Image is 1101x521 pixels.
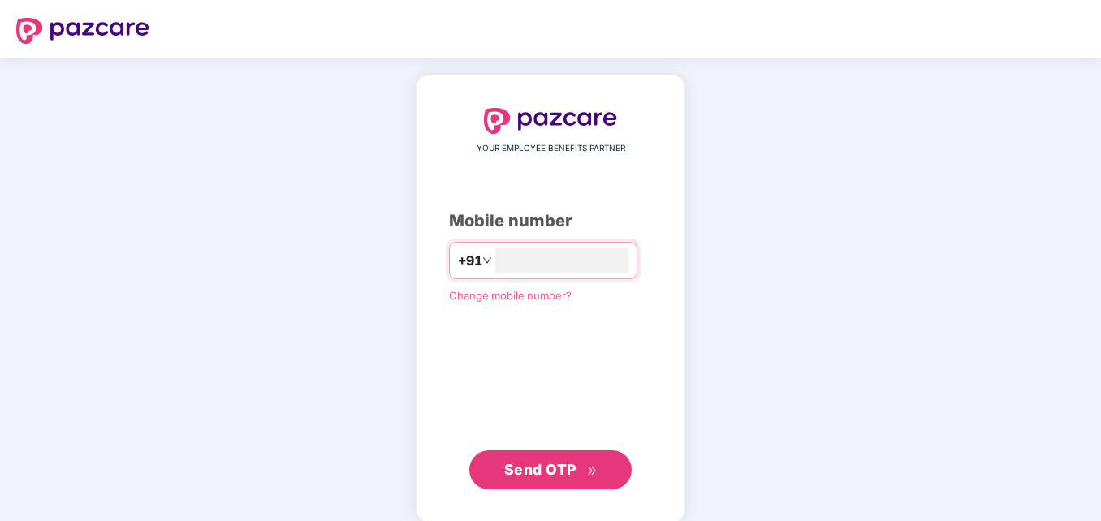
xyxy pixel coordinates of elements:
[484,108,617,134] img: logo
[482,256,492,265] span: down
[16,18,149,44] img: logo
[449,289,572,302] a: Change mobile number?
[458,251,482,271] span: +91
[469,450,632,489] button: Send OTPdouble-right
[477,142,625,155] span: YOUR EMPLOYEE BENEFITS PARTNER
[449,209,652,234] div: Mobile number
[587,466,598,476] span: double-right
[504,461,576,478] span: Send OTP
